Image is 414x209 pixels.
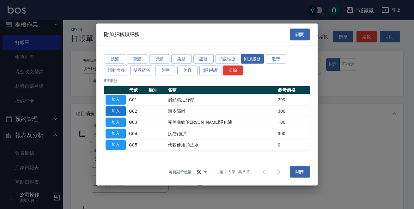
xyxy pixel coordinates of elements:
td: 0 [276,139,310,151]
button: 加入 [106,140,126,150]
th: 代號 [127,86,147,94]
button: 髮券銷售 [130,66,154,75]
td: G04 [127,128,147,139]
th: 名稱 [166,86,276,94]
button: 美甲 [155,66,175,75]
td: G02 [127,105,147,117]
th: 類別 [147,86,167,94]
button: 附加服務 [241,54,264,64]
button: 頭皮理療 [216,54,239,64]
td: 300 [276,105,310,117]
button: 護髮 [193,54,214,64]
button: 加入 [106,117,126,127]
button: 剪髮 [127,54,147,64]
button: 活動套餐 [105,66,128,75]
button: 清除 [223,66,243,75]
button: 染髮 [171,54,192,64]
p: 5 筆服務 [104,78,310,84]
td: G05 [127,139,147,151]
button: 洗髮 [105,54,125,64]
td: G03 [127,117,147,128]
p: 每頁顯示數量 [169,169,192,175]
button: 加入 [106,106,126,116]
td: 300 [276,128,310,139]
th: 參考價格 [276,86,310,94]
td: G01 [127,94,147,105]
td: 肩頸精油紓壓 [166,94,276,105]
button: (贈)禮品 [199,66,222,75]
td: 299 [276,94,310,105]
td: 頭皮隔離 [166,105,276,117]
button: 關閉 [290,166,310,178]
span: 附加服務類服務 [104,31,139,38]
button: 造型 [266,54,286,64]
button: 關閉 [290,29,310,40]
td: 完美曲線[PERSON_NAME]淨化液 [166,117,276,128]
div: 50 [194,163,209,180]
td: 接/拆髮片 [166,128,276,139]
button: 燙髮 [149,54,169,64]
p: 第 1–5 筆 共 5 筆 [219,169,250,175]
button: 美容 [177,66,198,75]
td: 100 [276,117,310,128]
button: 加入 [106,95,126,105]
button: 加入 [106,129,126,139]
td: 代客使用頭皮水 [166,139,276,151]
